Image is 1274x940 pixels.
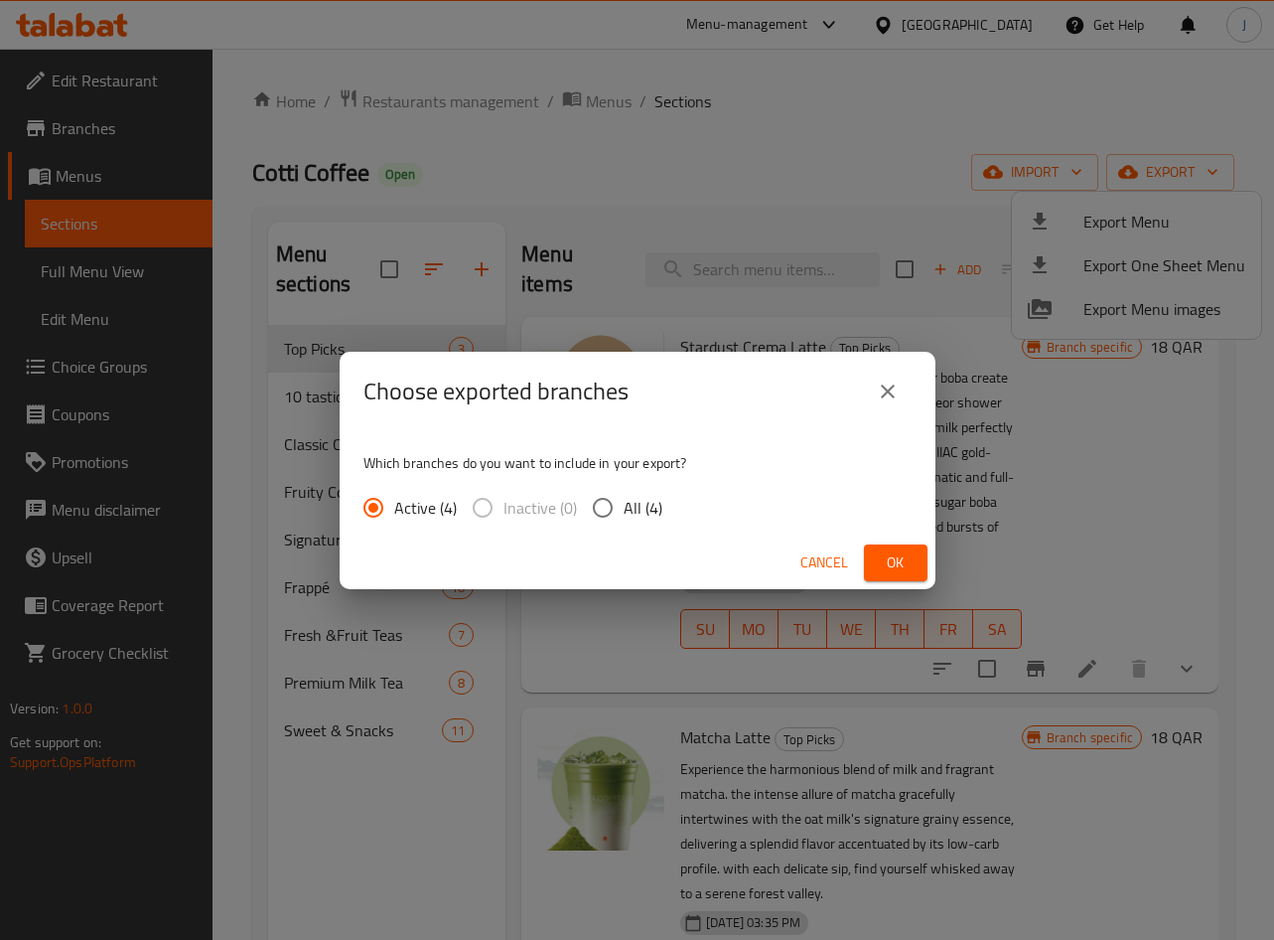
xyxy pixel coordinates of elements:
button: close [864,368,912,415]
span: All (4) [624,496,662,520]
span: Active (4) [394,496,457,520]
button: Ok [864,545,927,581]
span: Ok [880,550,912,575]
p: Which branches do you want to include in your export? [363,453,912,473]
button: Cancel [792,545,856,581]
span: Inactive (0) [503,496,577,520]
h2: Choose exported branches [363,376,629,407]
span: Cancel [800,550,848,575]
